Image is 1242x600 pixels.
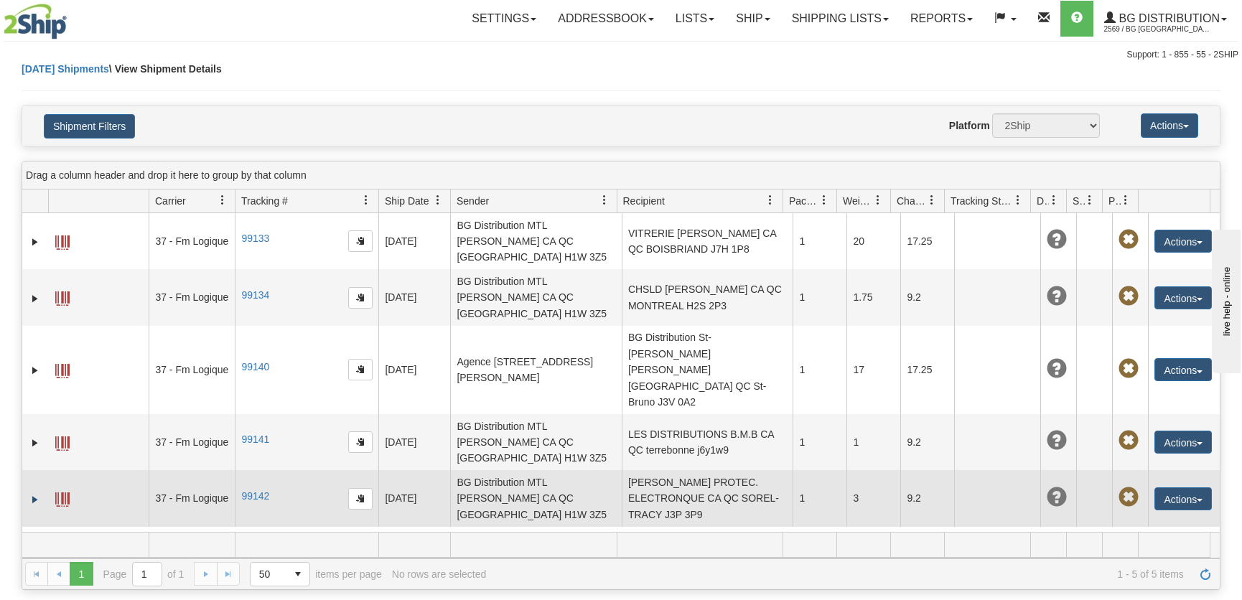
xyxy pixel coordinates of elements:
[1078,188,1102,212] a: Shipment Issues filter column settings
[378,414,450,470] td: [DATE]
[900,326,954,414] td: 17.25
[55,357,70,380] a: Label
[11,12,133,23] div: live help - online
[781,1,900,37] a: Shipping lists
[4,4,67,39] img: logo2569.jpg
[812,188,836,212] a: Packages filter column settings
[900,414,954,470] td: 9.2
[622,213,793,269] td: VITRERIE [PERSON_NAME] CA QC BOISBRIAND J7H 1P8
[348,359,373,380] button: Copy to clipboard
[900,213,954,269] td: 17.25
[793,470,846,526] td: 1
[55,285,70,308] a: Label
[1154,358,1212,381] button: Actions
[28,363,42,378] a: Expand
[28,492,42,507] a: Expand
[1119,230,1139,250] span: Pickup Not Assigned
[457,194,489,208] span: Sender
[793,269,846,325] td: 1
[496,568,1184,580] span: 1 - 5 of 5 items
[241,433,269,445] a: 99141
[1119,431,1139,451] span: Pickup Not Assigned
[109,63,222,75] span: \ View Shipment Details
[1073,194,1085,208] span: Shipment Issues
[1093,1,1238,37] a: BG Distribution 2569 / BG [GEOGRAPHIC_DATA] (PRINCIPAL)
[22,161,1220,189] div: grid grouping header
[866,188,890,212] a: Weight filter column settings
[1047,286,1067,306] span: Unknown
[133,563,162,586] input: Page 1
[793,414,846,470] td: 1
[250,562,382,586] span: items per page
[1154,230,1212,253] button: Actions
[622,414,793,470] td: LES DISTRIBUTIONS B.M.B CA QC terrebonne j6y1w9
[1042,188,1066,212] a: Delivery Status filter column settings
[28,436,42,450] a: Expand
[450,213,622,269] td: BG Distribution MTL [PERSON_NAME] CA QC [GEOGRAPHIC_DATA] H1W 3Z5
[725,1,780,37] a: Ship
[622,326,793,414] td: BG Distribution St-[PERSON_NAME] [PERSON_NAME] [GEOGRAPHIC_DATA] QC St-Bruno J3V 0A2
[286,563,309,586] span: select
[1037,194,1049,208] span: Delivery Status
[1047,431,1067,451] span: Unknown
[392,568,487,580] div: No rows are selected
[897,194,927,208] span: Charge
[1154,431,1212,454] button: Actions
[1047,359,1067,379] span: Unknown
[241,490,269,502] a: 99142
[55,229,70,252] a: Label
[149,470,235,526] td: 37 - Fm Logique
[900,1,984,37] a: Reports
[622,470,793,526] td: [PERSON_NAME] PROTEC. ELECTRONQUE CA QC SOREL-TRACY J3P 3P9
[250,562,310,586] span: Page sizes drop down
[665,1,725,37] a: Lists
[1119,359,1139,379] span: Pickup Not Assigned
[949,118,990,133] label: Platform
[149,269,235,325] td: 37 - Fm Logique
[385,194,429,208] span: Ship Date
[846,213,900,269] td: 20
[846,414,900,470] td: 1
[348,287,373,309] button: Copy to clipboard
[259,567,278,581] span: 50
[900,470,954,526] td: 9.2
[846,269,900,325] td: 1.75
[378,213,450,269] td: [DATE]
[348,230,373,252] button: Copy to clipboard
[241,361,269,372] a: 99140
[1154,487,1212,510] button: Actions
[44,114,135,139] button: Shipment Filters
[793,326,846,414] td: 1
[149,326,235,414] td: 37 - Fm Logique
[461,1,547,37] a: Settings
[241,194,288,208] span: Tracking #
[622,269,793,325] td: CHSLD [PERSON_NAME] CA QC MONTREAL H2S 2P3
[241,289,269,301] a: 99134
[1119,286,1139,306] span: Pickup Not Assigned
[22,63,109,75] a: [DATE] Shipments
[846,326,900,414] td: 17
[348,431,373,453] button: Copy to clipboard
[789,194,819,208] span: Packages
[547,1,665,37] a: Addressbook
[1047,230,1067,250] span: Unknown
[210,188,235,212] a: Carrier filter column settings
[241,233,269,244] a: 99133
[1047,487,1067,507] span: Unknown
[793,213,846,269] td: 1
[1209,227,1241,373] iframe: chat widget
[1108,194,1121,208] span: Pickup Status
[1113,188,1138,212] a: Pickup Status filter column settings
[920,188,944,212] a: Charge filter column settings
[149,414,235,470] td: 37 - Fm Logique
[55,430,70,453] a: Label
[55,486,70,509] a: Label
[28,235,42,249] a: Expand
[450,326,622,414] td: Agence [STREET_ADDRESS][PERSON_NAME]
[450,414,622,470] td: BG Distribution MTL [PERSON_NAME] CA QC [GEOGRAPHIC_DATA] H1W 3Z5
[592,188,617,212] a: Sender filter column settings
[758,188,783,212] a: Recipient filter column settings
[378,326,450,414] td: [DATE]
[843,194,873,208] span: Weight
[155,194,186,208] span: Carrier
